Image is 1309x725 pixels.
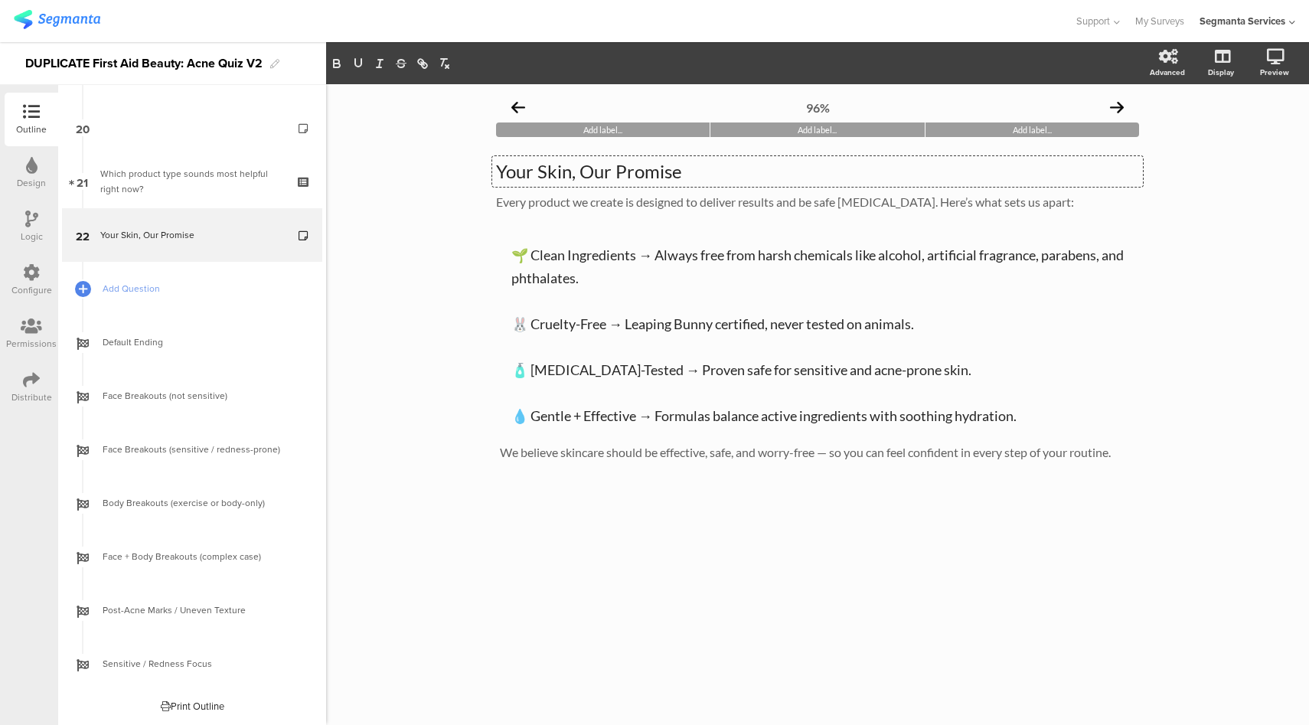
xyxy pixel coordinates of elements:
[511,247,1124,286] span: 🌱 Clean Ingredients → Always free from harsh chemicals like alcohol, artificial fragrance, parabe...
[103,495,299,511] span: Body Breakouts (exercise or body-only)
[100,227,283,243] div: Your Skin, Our Promise
[76,119,90,136] span: 20
[100,166,283,197] div: Which product type sounds most helpful right now?
[161,699,224,714] div: Print Outline
[11,283,52,297] div: Configure
[1076,14,1110,28] span: Support
[11,390,52,404] div: Distribute
[496,160,1139,183] p: Your Skin, Our Promise
[511,315,914,332] span: 🐰 Cruelty-Free → Leaping Bunny certified, never tested on animals.
[103,442,299,457] span: Face Breakouts (sensitive / redness-prone)
[77,173,88,190] span: 21
[62,208,322,262] a: 22 Your Skin, Our Promise
[62,369,322,423] a: Face Breakouts (not sensitive)
[62,530,322,583] a: Face + Body Breakouts (complex case)
[806,100,830,115] div: 96%
[103,549,299,564] span: Face + Body Breakouts (complex case)
[103,281,299,296] span: Add Question
[496,194,1139,209] p: Every product we create is designed to deliver results and be safe [MEDICAL_DATA]. Here’s what se...
[511,407,1017,424] span: 💧 Gentle + Effective → Formulas balance active ingredients with soothing hydration.
[6,337,57,351] div: Permissions
[103,335,299,350] span: Default Ending
[62,423,322,476] a: Face Breakouts (sensitive / redness-prone)
[17,176,46,190] div: Design
[76,227,90,243] span: 22
[1150,67,1185,78] div: Advanced
[21,230,43,243] div: Logic
[62,583,322,637] a: Post-Acne Marks / Uneven Texture
[798,125,837,135] span: Add label...
[583,125,622,135] span: Add label...
[103,388,299,403] span: Face Breakouts (not sensitive)
[1208,67,1234,78] div: Display
[62,101,322,155] a: 20
[14,10,100,29] img: segmanta logo
[62,155,322,208] a: 21 Which product type sounds most helpful right now?
[103,603,299,618] span: Post-Acne Marks / Uneven Texture
[1200,14,1285,28] div: Segmanta Services
[25,51,263,76] div: DUPLICATE First Aid Beauty: Acne Quiz V2
[1260,67,1289,78] div: Preview
[1013,125,1052,135] span: Add label...
[16,122,47,136] div: Outline
[500,445,1135,459] p: We believe skincare should be effective, safe, and worry-free — so you can feel confident in ever...
[62,637,322,691] a: Sensitive / Redness Focus
[103,656,299,671] span: Sensitive / Redness Focus
[62,315,322,369] a: Default Ending
[62,476,322,530] a: Body Breakouts (exercise or body-only)
[511,361,971,378] span: 🧴 [MEDICAL_DATA]-Tested → Proven safe for sensitive and acne-prone skin.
